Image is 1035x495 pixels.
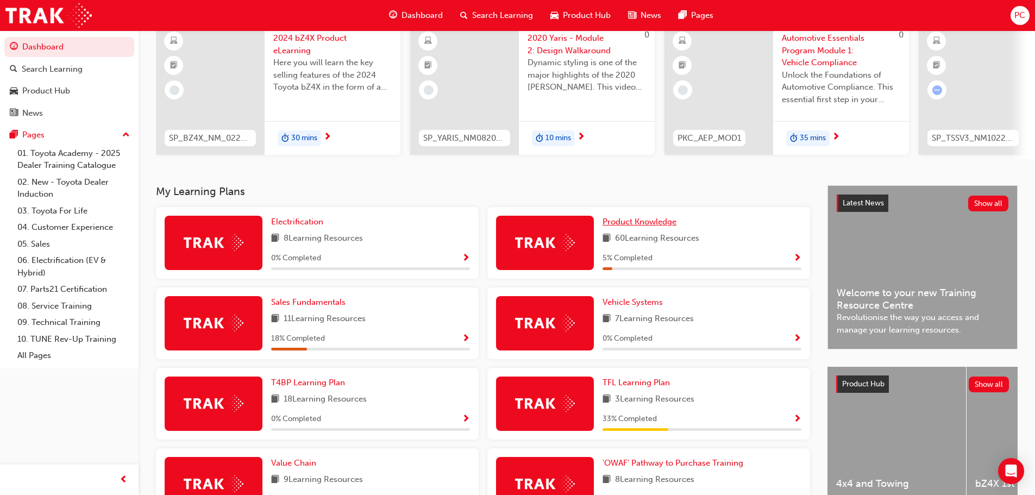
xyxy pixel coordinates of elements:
span: learningRecordVerb_ATTEMPT-icon [932,85,942,95]
img: Trak [184,395,243,412]
span: 0 [899,30,904,40]
span: Sales Fundamentals [271,297,346,307]
span: learningResourceType_ELEARNING-icon [424,34,432,48]
span: duration-icon [281,131,289,146]
span: 2020 Yaris - Module 2: Design Walkaround [528,32,646,57]
button: Show Progress [462,252,470,265]
span: 9 Learning Resources [284,473,363,487]
img: Trak [515,315,575,331]
span: learningRecordVerb_NONE-icon [170,85,179,95]
div: Open Intercom Messenger [998,458,1024,484]
span: up-icon [122,128,130,142]
button: Show Progress [793,252,801,265]
span: 8 Learning Resources [284,232,363,246]
a: Product HubShow all [836,375,1009,393]
span: Automotive Essentials Program Module 1: Vehicle Compliance [782,32,900,69]
span: book-icon [603,393,611,406]
span: Pages [691,9,713,22]
span: search-icon [10,65,17,74]
div: Product Hub [22,85,70,97]
span: T4BP Learning Plan [271,378,345,387]
button: Show all [969,377,1009,392]
button: Pages [4,125,134,145]
button: Show Progress [462,412,470,426]
img: Trak [5,3,92,28]
span: 18 Learning Resources [284,393,367,406]
span: next-icon [323,133,331,142]
span: news-icon [628,9,636,22]
span: Show Progress [793,415,801,424]
span: 35 mins [800,132,826,145]
span: 11 Learning Resources [284,312,366,326]
div: News [22,107,43,120]
span: news-icon [10,109,18,118]
span: learningRecordVerb_NONE-icon [424,85,434,95]
a: TFL Learning Plan [603,377,674,389]
span: Here you will learn the key selling features of the 2024 Toyota bZ4X in the form of a virtual 6-p... [273,57,392,93]
span: 2024 bZ4X Product eLearning [273,32,392,57]
span: book-icon [603,232,611,246]
span: SP_BZ4X_NM_0224_EL01 [169,132,252,145]
img: Trak [184,315,243,331]
span: Value Chain [271,458,316,468]
span: car-icon [10,86,18,96]
span: Dynamic styling is one of the major highlights of the 2020 [PERSON_NAME]. This video gives an in-... [528,57,646,93]
div: Pages [22,129,45,141]
span: TFL Learning Plan [603,378,670,387]
span: car-icon [550,9,559,22]
span: 10 mins [545,132,571,145]
a: Value Chain [271,457,321,469]
span: book-icon [603,473,611,487]
a: 'OWAF' Pathway to Purchase Training [603,457,748,469]
img: Trak [184,475,243,492]
span: Dashboard [402,9,443,22]
span: search-icon [460,9,468,22]
a: 04. Customer Experience [13,219,134,236]
a: search-iconSearch Learning [451,4,542,27]
a: Sales Fundamentals [271,296,350,309]
span: Latest News [843,198,884,208]
button: Show Progress [793,412,801,426]
span: Electrification [271,217,323,227]
a: Vehicle Systems [603,296,667,309]
span: 3 Learning Resources [615,393,694,406]
div: Search Learning [22,63,83,76]
span: 7 Learning Resources [615,312,694,326]
span: booktick-icon [933,59,940,73]
span: booktick-icon [424,59,432,73]
a: 07. Parts21 Certification [13,281,134,298]
span: book-icon [271,232,279,246]
a: Latest NewsShow allWelcome to your new Training Resource CentreRevolutionise the way you access a... [827,185,1018,349]
span: 0 % Completed [603,333,653,345]
button: PC [1011,6,1030,25]
a: 0PKC_AEP_MOD1Automotive Essentials Program Module 1: Vehicle ComplianceUnlock the Foundations of ... [664,23,909,155]
img: Trak [515,475,575,492]
span: 4x4 and Towing [836,478,957,490]
button: Show Progress [793,332,801,346]
a: T4BP Learning Plan [271,377,349,389]
span: booktick-icon [679,59,686,73]
span: 0 % Completed [271,252,321,265]
button: Show Progress [462,332,470,346]
span: PC [1014,9,1025,22]
span: learningResourceType_ELEARNING-icon [170,34,178,48]
a: Product Hub [4,81,134,101]
span: 0 [644,30,649,40]
a: pages-iconPages [670,4,722,27]
span: Revolutionise the way you access and manage your learning resources. [837,311,1008,336]
a: 03. Toyota For Life [13,203,134,220]
span: Show Progress [793,334,801,344]
span: 5 % Completed [603,252,653,265]
span: book-icon [271,393,279,406]
a: Product Knowledge [603,216,681,228]
a: guage-iconDashboard [380,4,451,27]
a: 05. Sales [13,236,134,253]
span: PKC_AEP_MOD1 [678,132,741,145]
span: duration-icon [790,131,798,146]
span: duration-icon [536,131,543,146]
span: 33 % Completed [603,413,657,425]
a: 02. New - Toyota Dealer Induction [13,174,134,203]
span: learningResourceType_ELEARNING-icon [679,34,686,48]
span: Product Hub [842,379,885,389]
span: Unlock the Foundations of Automotive Compliance. This essential first step in your Automotive Ess... [782,69,900,106]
